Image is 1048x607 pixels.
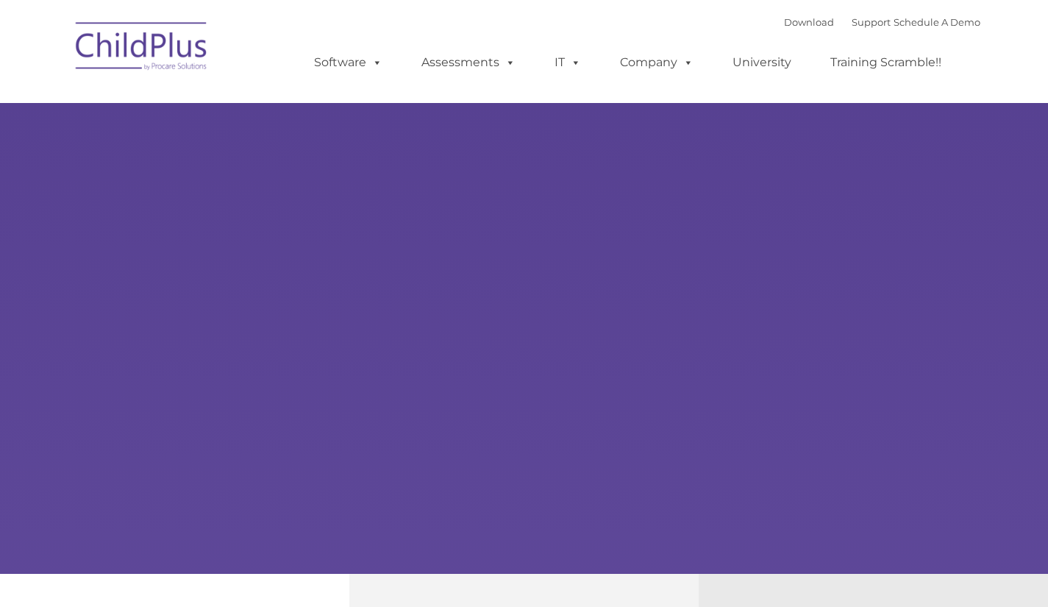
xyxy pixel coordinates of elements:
[852,16,891,28] a: Support
[540,48,596,77] a: IT
[605,48,708,77] a: Company
[407,48,530,77] a: Assessments
[816,48,956,77] a: Training Scramble!!
[784,16,834,28] a: Download
[68,12,215,85] img: ChildPlus by Procare Solutions
[894,16,980,28] a: Schedule A Demo
[299,48,397,77] a: Software
[784,16,980,28] font: |
[718,48,806,77] a: University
